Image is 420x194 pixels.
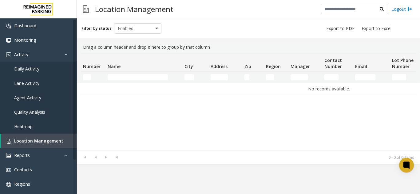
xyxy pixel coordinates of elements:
[81,41,416,53] div: Drag a column header and drop it here to group by that column
[392,57,414,69] span: Lot Phone Number
[126,155,414,160] kendo-pager-info: 0 - 0 of 0 items
[6,52,11,57] img: 'icon'
[391,6,412,12] a: Logout
[291,63,310,69] span: Manager
[184,74,194,80] input: City Filter
[14,152,30,158] span: Reports
[1,134,77,148] a: Location Management
[83,63,101,69] span: Number
[6,153,11,158] img: 'icon'
[182,72,208,83] td: City Filter
[6,182,11,187] img: 'icon'
[184,63,193,69] span: City
[324,24,357,33] button: Export to PDF
[355,63,367,69] span: Email
[362,25,391,32] span: Export to Excel
[208,72,242,83] td: Address Filter
[6,139,11,144] img: 'icon'
[6,24,11,29] img: 'icon'
[244,74,249,80] input: Zip Filter
[326,25,355,32] span: Export to PDF
[266,74,274,80] input: Region Filter
[6,168,11,173] img: 'icon'
[14,23,36,29] span: Dashboard
[263,72,288,83] td: Region Filter
[108,74,168,80] input: Name Filter
[322,72,353,83] td: Contact Number Filter
[359,24,394,33] button: Export to Excel
[81,72,105,83] td: Number Filter
[266,63,281,69] span: Region
[407,6,412,12] img: logout
[14,138,63,144] span: Location Management
[83,2,89,17] img: pageIcon
[288,72,322,83] td: Manager Filter
[355,74,375,80] input: Email Filter
[114,24,152,33] span: Enabled
[14,51,28,57] span: Activity
[92,2,176,17] h3: Location Management
[244,63,251,69] span: Zip
[242,72,263,83] td: Zip Filter
[83,74,91,80] input: Number Filter
[14,66,39,72] span: Daily Activity
[14,124,33,129] span: Heatmap
[108,63,121,69] span: Name
[324,74,339,80] input: Contact Number Filter
[14,37,36,43] span: Monitoring
[14,80,39,86] span: Lane Activity
[14,109,45,115] span: Quality Analysis
[211,63,228,69] span: Address
[353,72,390,83] td: Email Filter
[6,38,11,43] img: 'icon'
[14,95,41,101] span: Agent Activity
[105,72,182,83] td: Name Filter
[291,74,308,80] input: Manager Filter
[81,26,112,31] label: Filter by status
[392,74,406,80] input: Lot Phone Number Filter
[324,57,342,69] span: Contact Number
[14,181,30,187] span: Regions
[14,167,32,173] span: Contacts
[211,74,228,80] input: Address Filter
[77,53,420,150] div: Data table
